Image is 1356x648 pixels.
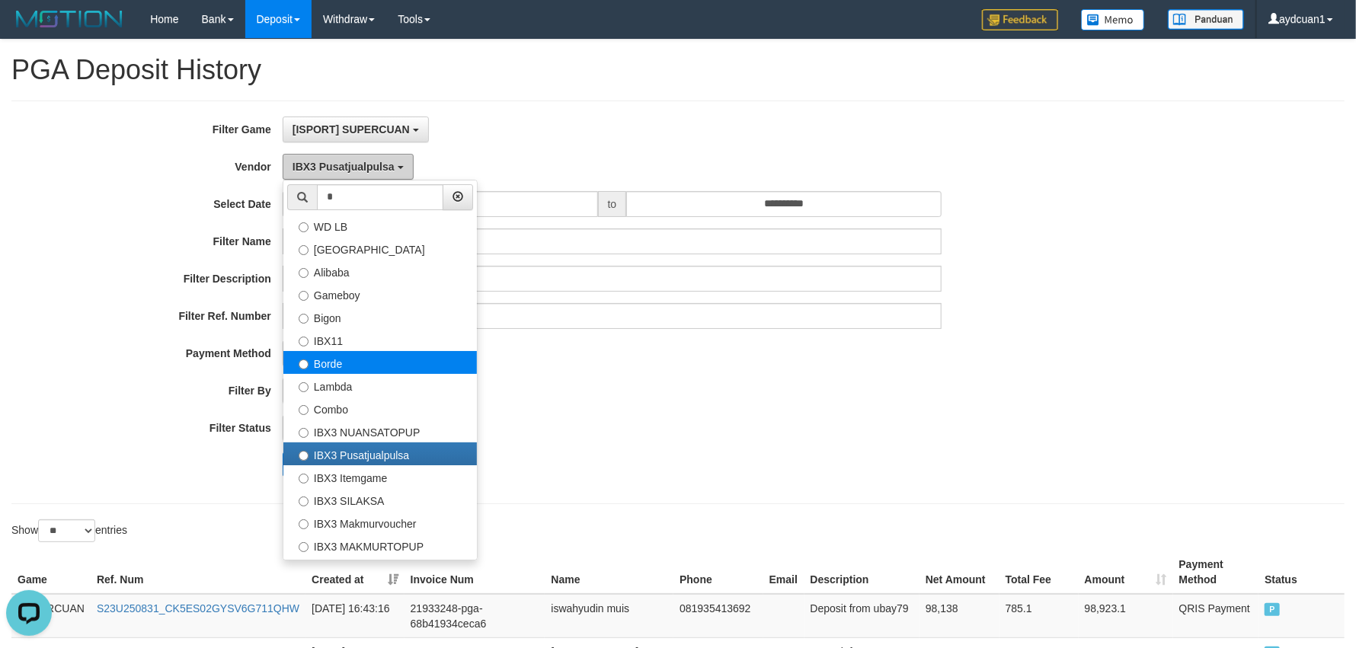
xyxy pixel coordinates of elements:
label: Show entries [11,519,127,542]
th: Payment Method [1173,551,1259,594]
button: IBX3 Pusatjualpulsa [283,154,414,180]
span: IBX3 Pusatjualpulsa [293,161,395,173]
label: Alibaba [283,260,477,283]
span: [ISPORT] SUPERCUAN [293,123,410,136]
label: IBX3 Itemgame [283,465,477,488]
span: to [598,191,627,217]
label: [GEOGRAPHIC_DATA] [283,237,477,260]
input: Borde [299,359,309,369]
input: Bigon [299,314,309,324]
label: Lambda [283,374,477,397]
label: IBX3 SILAKSA [283,488,477,511]
input: WD LB [299,222,309,232]
th: Email [763,551,804,594]
th: Phone [673,551,763,594]
td: Deposit from ubay79 [804,594,919,638]
td: QRIS Payment [1173,594,1259,638]
input: IBX3 MAKMURTOPUP [299,542,309,552]
h1: PGA Deposit History [11,55,1345,85]
th: Total Fee [999,551,1079,594]
td: 21933248-pga-68b41934ceca6 [405,594,545,638]
input: Combo [299,405,309,415]
img: Button%20Memo.svg [1081,9,1145,30]
td: 98,138 [919,594,999,638]
td: [DATE] 16:43:16 [305,594,405,638]
label: IBX3 Pusatjualpulsa [283,442,477,465]
input: IBX3 Makmurvoucher [299,519,309,529]
img: MOTION_logo.png [11,8,127,30]
input: Lambda [299,382,309,392]
input: Alibaba [299,268,309,278]
th: Description [804,551,919,594]
input: IBX11 [299,337,309,346]
label: Gameboy [283,283,477,305]
input: Gameboy [299,291,309,301]
th: Game [11,551,91,594]
th: Ref. Num [91,551,305,594]
span: PAID [1265,603,1280,616]
td: 081935413692 [673,594,763,638]
select: Showentries [38,519,95,542]
input: IBX3 Itemgame [299,474,309,484]
img: Feedback.jpg [982,9,1058,30]
input: IBX3 SILAKSA [299,496,309,506]
img: panduan.png [1168,9,1244,30]
label: IBX3 Pilihvoucher [283,557,477,579]
th: Status [1258,551,1345,594]
input: [GEOGRAPHIC_DATA] [299,245,309,255]
label: IBX3 Makmurvoucher [283,511,477,534]
label: IBX3 MAKMURTOPUP [283,534,477,557]
th: Amount: activate to sort column ascending [1079,551,1173,594]
label: WD LB [283,214,477,237]
a: S23U250831_CK5ES02GYSV6G711QHW [97,602,299,614]
label: IBX3 NUANSATOPUP [283,420,477,442]
label: Borde [283,351,477,374]
input: IBX3 NUANSATOPUP [299,428,309,438]
td: 98,923.1 [1079,594,1173,638]
label: IBX11 [283,328,477,351]
button: Open LiveChat chat widget [6,6,52,52]
label: Combo [283,397,477,420]
td: 785.1 [999,594,1079,638]
th: Invoice Num [405,551,545,594]
td: iswahyudin muis [545,594,673,638]
button: [ISPORT] SUPERCUAN [283,117,429,142]
th: Name [545,551,673,594]
th: Created at: activate to sort column ascending [305,551,405,594]
label: Bigon [283,305,477,328]
th: Net Amount [919,551,999,594]
input: IBX3 Pusatjualpulsa [299,451,309,461]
